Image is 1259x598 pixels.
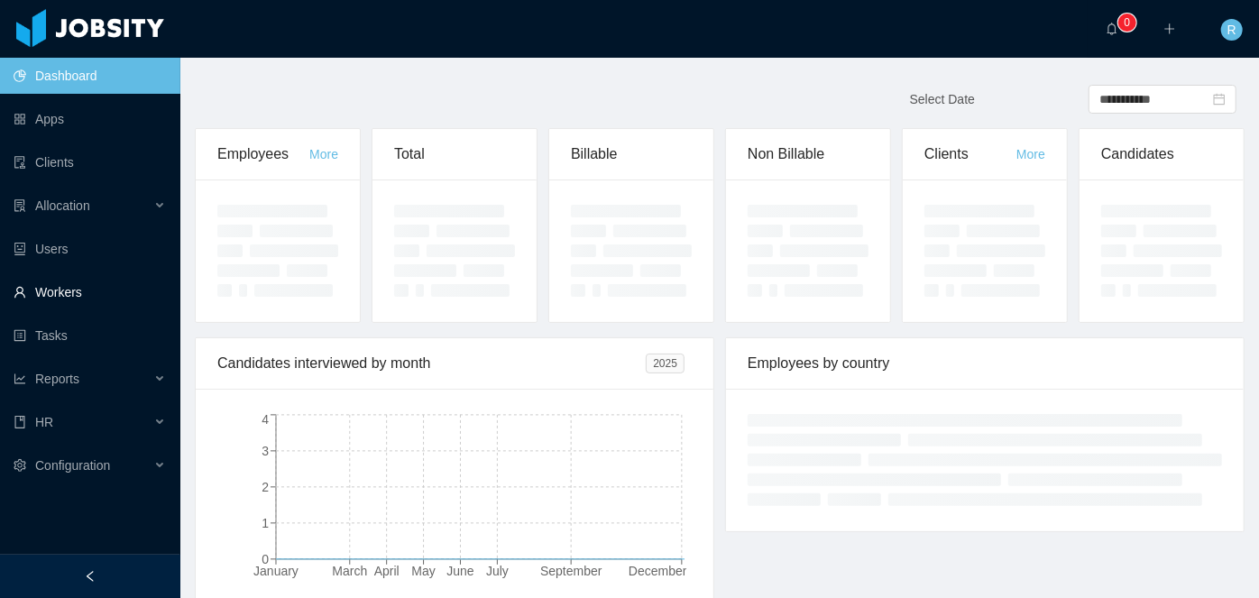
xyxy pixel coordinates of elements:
[14,144,166,180] a: icon: auditClients
[1213,93,1226,106] i: icon: calendar
[262,480,269,494] tspan: 2
[1227,19,1236,41] span: R
[14,231,166,267] a: icon: robotUsers
[262,552,269,566] tspan: 0
[446,564,474,578] tspan: June
[374,564,400,578] tspan: April
[262,412,269,427] tspan: 4
[14,101,166,137] a: icon: appstoreApps
[14,459,26,472] i: icon: setting
[332,564,367,578] tspan: March
[540,564,602,578] tspan: September
[748,338,1222,389] div: Employees by country
[1106,23,1118,35] i: icon: bell
[35,198,90,213] span: Allocation
[14,199,26,212] i: icon: solution
[217,338,646,389] div: Candidates interviewed by month
[1016,147,1045,161] a: More
[217,129,309,179] div: Employees
[262,516,269,530] tspan: 1
[35,372,79,386] span: Reports
[309,147,338,161] a: More
[253,564,299,578] tspan: January
[1118,14,1136,32] sup: 0
[14,416,26,428] i: icon: book
[629,564,687,578] tspan: December
[394,129,515,179] div: Total
[748,129,868,179] div: Non Billable
[411,564,435,578] tspan: May
[646,354,685,373] span: 2025
[14,373,26,385] i: icon: line-chart
[924,129,1016,179] div: Clients
[571,129,692,179] div: Billable
[14,274,166,310] a: icon: userWorkers
[14,317,166,354] a: icon: profileTasks
[1101,129,1222,179] div: Candidates
[35,415,53,429] span: HR
[486,564,509,578] tspan: July
[1163,23,1176,35] i: icon: plus
[14,58,166,94] a: icon: pie-chartDashboard
[35,458,110,473] span: Configuration
[910,92,975,106] span: Select Date
[262,444,269,458] tspan: 3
